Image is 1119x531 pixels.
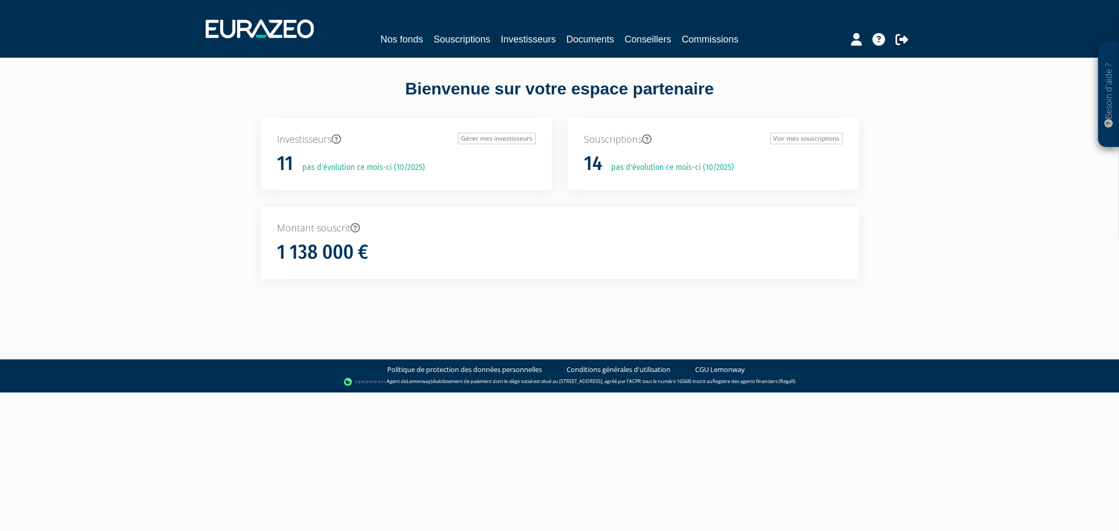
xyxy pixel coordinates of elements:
[277,221,843,235] p: Montant souscrit
[206,19,314,38] img: 1732889491-logotype_eurazeo_blanc_rvb.png
[344,377,384,387] img: logo-lemonway.png
[567,365,670,375] a: Conditions générales d'utilisation
[277,133,536,146] p: Investisseurs
[433,32,490,47] a: Souscriptions
[712,378,795,385] a: Registre des agents financiers (Regafi)
[682,32,739,47] a: Commissions
[387,365,542,375] a: Politique de protection des données personnelles
[604,162,734,174] p: pas d'évolution ce mois-ci (10/2025)
[253,77,867,118] div: Bienvenue sur votre espace partenaire
[567,32,614,47] a: Documents
[500,32,556,47] a: Investisseurs
[695,365,745,375] a: CGU Lemonway
[458,133,536,144] a: Gérer mes investisseurs
[584,153,602,175] h1: 14
[770,133,843,144] a: Voir mes souscriptions
[277,153,293,175] h1: 11
[277,241,368,263] h1: 1 138 000 €
[10,377,1109,387] div: - Agent de (établissement de paiement dont le siège social est situé au [STREET_ADDRESS], agréé p...
[295,162,425,174] p: pas d'évolution ce mois-ci (10/2025)
[407,378,431,385] a: Lemonway
[380,32,423,47] a: Nos fonds
[584,133,843,146] p: Souscriptions
[625,32,672,47] a: Conseillers
[1103,48,1115,142] p: Besoin d'aide ?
